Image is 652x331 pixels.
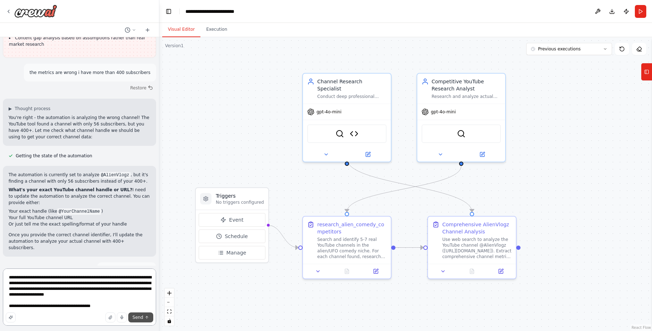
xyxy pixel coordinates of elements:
div: Search and identify 5-7 real YouTube channels in the alien/UFO comedy niche. For each channel fou... [317,237,387,260]
li: Your exact handle (like ) [9,208,150,214]
li: Content gap analysis based on assumptions rather than real market research [9,35,150,48]
img: YouTube Data API Tool [350,129,358,138]
div: Conduct deep professional YouTube channel analysis by extracting comprehensive data: channel stat... [317,94,387,99]
button: Start a new chat [142,26,153,34]
button: ▶Thought process [9,106,50,112]
img: Logo [14,5,57,18]
code: @AlienVlogz [99,172,130,178]
div: Channel Research Specialist [317,78,387,92]
span: Send [133,315,143,320]
g: Edge from a4368c51-5b46-4195-b946-4188a2b0a2f9 to 2b32a7c0-300a-436e-9457-1cd40760ca68 [395,244,423,251]
button: zoom out [165,298,174,307]
button: zoom in [165,288,174,298]
p: The automation is currently set to analyze , but it's finding a channel with only 56 subscribers ... [9,172,150,184]
button: Open in side panel [363,267,388,276]
div: Version 1 [165,43,184,49]
p: No triggers configured [216,199,264,205]
button: Upload files [105,312,115,322]
strong: What's your exact YouTube channel handle or URL? [9,187,132,192]
p: I need to update the automation to analyze the correct channel. You can provide either: [9,187,150,206]
span: Event [229,216,243,223]
div: Channel Research SpecialistConduct deep professional YouTube channel analysis by extracting compr... [302,73,392,162]
p: Once you provide the correct channel identifier, I'll update the automation to analyze your actua... [9,232,150,251]
p: the metrics are wrong i have more than 400 subscribers [30,69,150,76]
button: fit view [165,307,174,316]
button: Open in side panel [488,267,513,276]
span: Thought process [15,106,50,112]
span: Manage [227,249,247,256]
span: Getting the state of the automation [16,153,92,159]
button: Hide left sidebar [164,6,174,16]
button: Restore [127,83,156,93]
img: SerperDevTool [335,129,344,138]
h3: Triggers [216,192,264,199]
li: Or just tell me the exact spelling/format of your handle [9,221,150,227]
button: Improve this prompt [6,312,16,322]
nav: breadcrumb [185,8,249,15]
div: research_alien_comedy_competitors [317,221,387,235]
div: React Flow controls [165,288,174,326]
g: Edge from triggers to a4368c51-5b46-4195-b946-4188a2b0a2f9 [268,222,298,251]
a: React Flow attribution [632,326,651,330]
span: gpt-4o-mini [431,109,456,115]
div: Comprehensive AlienVlogz Channel AnalysisUse web search to analyze the YouTube channel @AlienVlog... [427,216,517,279]
button: Open in side panel [462,150,502,159]
div: Comprehensive AlienVlogz Channel Analysis [442,221,512,235]
code: @YourChannelName [57,208,101,215]
button: Switch to previous chat [122,26,139,34]
div: research_alien_comedy_competitorsSearch and identify 5-7 real YouTube channels in the alien/UFO c... [302,216,392,279]
div: Use web search to analyze the YouTube channel @AlienVlogz ([URL][DOMAIN_NAME]). Extract comprehen... [442,237,512,260]
div: Research and analyze actual competitor channels in the alien/UFO comedy niche using web search to... [432,94,501,99]
button: toggle interactivity [165,316,174,326]
span: ▶ [9,106,12,112]
div: Competitive YouTube Research AnalystResearch and analyze actual competitor channels in the alien/... [417,73,506,162]
button: Event [199,213,265,227]
g: Edge from d3ddb6e2-93d1-42a6-84ee-3e571c4e26a3 to a4368c51-5b46-4195-b946-4188a2b0a2f9 [343,166,465,212]
div: Competitive YouTube Research Analyst [432,78,501,92]
button: No output available [457,267,487,276]
button: Click to speak your automation idea [117,312,127,322]
button: Schedule [199,229,265,243]
li: Your full YouTube channel URL [9,214,150,221]
button: Previous executions [526,43,612,55]
button: Visual Editor [162,22,200,37]
span: Schedule [225,233,248,240]
button: No output available [332,267,362,276]
button: Open in side panel [348,150,388,159]
img: SerperDevTool [457,129,466,138]
button: Manage [199,246,265,260]
g: Edge from 7f9a6a33-4491-4d7d-b3b7-6bd68818d44c to 2b32a7c0-300a-436e-9457-1cd40760ca68 [343,159,476,212]
span: Previous executions [538,46,581,52]
p: You're right - the automation is analyzing the wrong channel! The YouTube tool found a channel wi... [9,114,150,140]
span: gpt-4o-mini [317,109,342,115]
button: Send [128,312,153,322]
div: TriggersNo triggers configuredEventScheduleManage [195,187,269,263]
button: Execution [200,22,233,37]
